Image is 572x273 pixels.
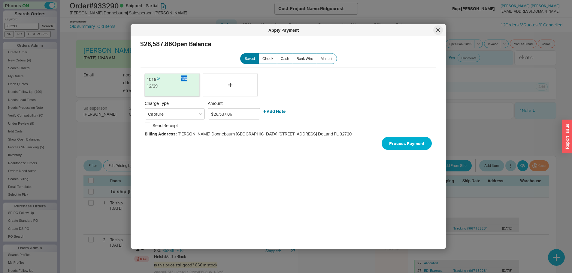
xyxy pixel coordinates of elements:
div: 12 / 29 [147,83,198,89]
button: + Add Note [263,108,286,114]
span: Check [262,56,273,61]
span: Amount [208,100,260,106]
h2: $26,587.86 Open Balance [140,41,436,47]
input: Send Receipt [145,123,150,128]
span: Cash [281,56,289,61]
span: Manual [321,56,332,61]
span: Send Receipt [153,122,178,128]
span: Saved [245,56,255,61]
span: Bank Wire [297,56,313,61]
div: 1016 [147,76,181,83]
span: Process Payment [389,140,424,147]
div: Apply Payment [134,27,433,33]
div: [PERSON_NAME] Donnebaum [GEOGRAPHIC_DATA] [STREET_ADDRESS] DeLand FL 32720 [145,131,432,137]
span: Charge Type [145,100,169,105]
svg: open menu [199,113,202,115]
span: Billing Address: [145,131,177,136]
input: Select... [145,108,205,119]
input: Amount [208,108,260,119]
button: Process Payment [382,137,432,150]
